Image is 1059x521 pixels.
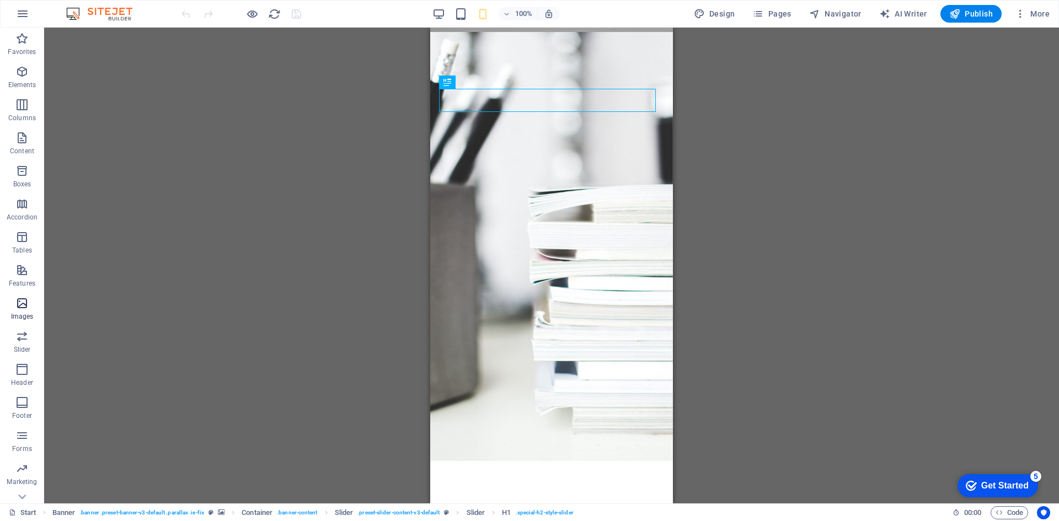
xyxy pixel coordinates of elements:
button: Click here to leave preview mode and continue editing [245,7,259,20]
span: AI Writer [879,8,927,19]
img: Editor Logo [63,7,146,20]
div: Design (Ctrl+Alt+Y) [689,5,740,23]
button: Design [689,5,740,23]
span: 00 00 [964,506,981,519]
button: Code [991,506,1028,519]
span: Click to select. Double-click to edit [502,506,511,519]
span: . special-h2-style-slider [516,506,574,519]
button: Publish [940,5,1002,23]
button: Pages [748,5,795,23]
button: Navigator [805,5,866,23]
button: reload [268,7,281,20]
span: Publish [949,8,993,19]
div: Get Started 5 items remaining, 0% complete [6,6,87,29]
p: Marketing [7,477,37,486]
span: . preset-slider-content-v3-default [357,506,440,519]
h6: 100% [515,7,533,20]
span: Click to select. Double-click to edit [242,506,272,519]
nav: breadcrumb [52,506,574,519]
i: This element is a customizable preset [444,509,449,515]
span: Design [694,8,735,19]
i: Reload page [268,8,281,20]
span: . banner-content [277,506,317,519]
span: : [972,508,974,517]
p: Slider [14,345,31,354]
i: This element is a customizable preset [208,509,213,515]
a: Click to cancel selection. Double-click to open Pages [9,506,36,519]
button: More [1010,5,1054,23]
p: Tables [12,246,32,255]
span: More [1015,8,1050,19]
p: Images [11,312,34,321]
p: Elements [8,80,36,89]
div: 5 [79,2,90,13]
button: 100% [499,7,538,20]
span: Navigator [809,8,862,19]
p: Header [11,378,33,387]
span: Pages [752,8,791,19]
button: AI Writer [875,5,932,23]
p: Footer [12,411,32,420]
button: Usercentrics [1037,506,1050,519]
h6: Session time [953,506,982,519]
i: This element contains a background [218,509,224,515]
div: Get Started [30,12,77,22]
p: Forms [12,444,32,453]
span: Click to select. Double-click to edit [335,506,354,519]
p: Content [10,147,34,155]
p: Features [9,279,35,288]
i: On resize automatically adjust zoom level to fit chosen device. [544,9,554,19]
p: Accordion [7,213,38,222]
span: Code [996,506,1023,519]
p: Columns [8,114,36,122]
span: Click to select. Double-click to edit [467,506,485,519]
span: . banner .preset-banner-v3-default .parallax .ie-fix [79,506,204,519]
span: Click to select. Double-click to edit [52,506,76,519]
p: Boxes [13,180,31,189]
p: Favorites [8,47,36,56]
